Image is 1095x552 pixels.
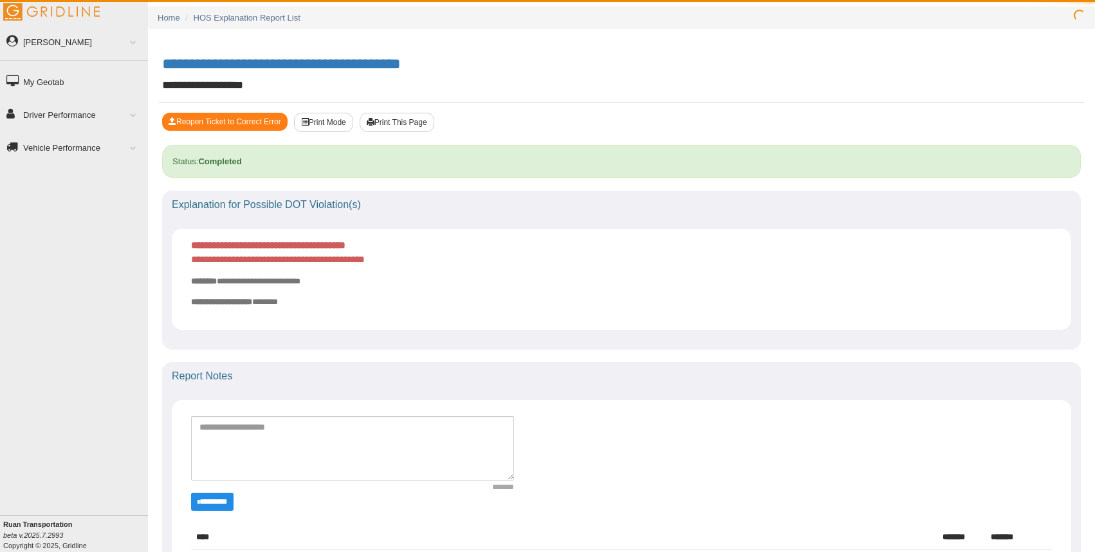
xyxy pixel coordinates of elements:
button: Reopen Ticket [162,113,288,131]
strong: Completed [198,157,241,166]
button: Change Filter Options [191,493,234,511]
b: Ruan Transportation [3,520,73,528]
a: HOS Explanation Report List [194,13,300,23]
div: Copyright © 2025, Gridline [3,519,148,551]
img: Gridline [3,3,100,21]
button: Print This Page [360,113,434,132]
a: Home [158,13,180,23]
button: Print Mode [294,113,353,132]
div: Explanation for Possible DOT Violation(s) [162,191,1081,219]
div: Status: [162,145,1081,178]
div: Report Notes [162,362,1081,390]
i: beta v.2025.7.2993 [3,531,63,539]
